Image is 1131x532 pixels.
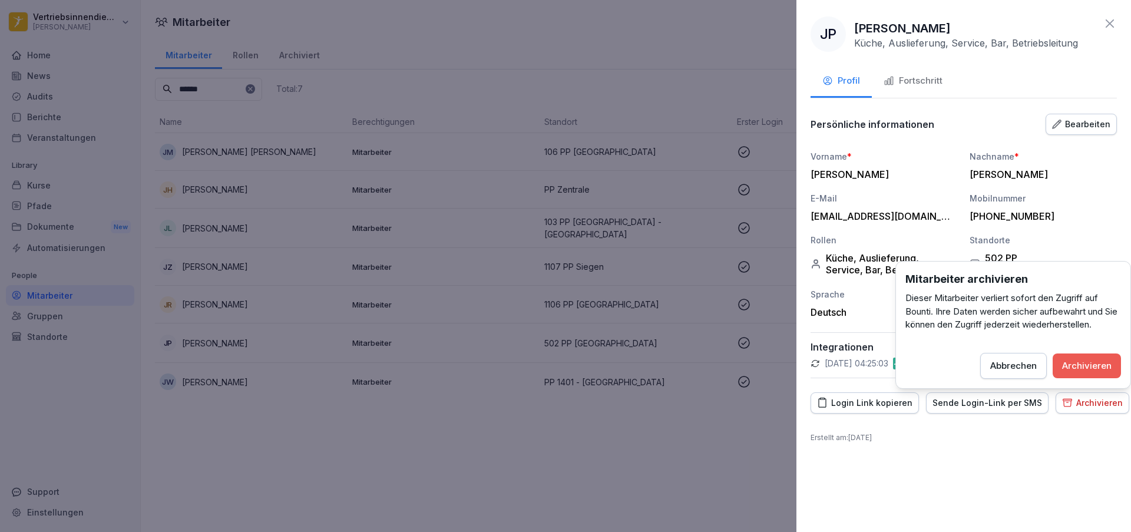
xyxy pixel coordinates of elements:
[905,292,1121,332] p: Dieser Mitarbeiter verliert sofort den Zugriff auf Bounti. Ihre Daten werden sicher aufbewahrt un...
[926,392,1049,414] button: Sende Login-Link per SMS
[905,271,1121,287] h3: Mitarbeiter archivieren
[970,234,1117,246] div: Standorte
[811,168,952,180] div: [PERSON_NAME]
[811,210,952,222] div: [EMAIL_ADDRESS][DOMAIN_NAME]
[811,341,1117,353] p: Integrationen
[811,234,958,246] div: Rollen
[932,396,1042,409] div: Sende Login-Link per SMS
[1062,396,1123,409] div: Archivieren
[822,74,860,88] div: Profil
[1062,359,1112,372] div: Archivieren
[811,192,958,204] div: E-Mail
[854,19,951,37] p: [PERSON_NAME]
[893,358,905,369] img: gastromatic.png
[811,66,872,98] button: Profil
[970,252,1117,276] div: 502 PP [GEOGRAPHIC_DATA]
[811,306,958,318] div: Deutsch
[872,66,954,98] button: Fortschritt
[970,192,1117,204] div: Mobilnummer
[854,37,1078,49] p: Küche, Auslieferung, Service, Bar, Betriebsleitung
[970,168,1111,180] div: [PERSON_NAME]
[1053,353,1121,378] button: Archivieren
[817,396,912,409] div: Login Link kopieren
[1052,118,1110,131] div: Bearbeiten
[811,118,934,130] p: Persönliche informationen
[811,252,958,276] div: Küche, Auslieferung, Service, Bar, Betriebsleitung
[811,150,958,163] div: Vorname
[990,359,1037,372] div: Abbrechen
[884,74,943,88] div: Fortschritt
[811,392,919,414] button: Login Link kopieren
[811,288,958,300] div: Sprache
[1046,114,1117,135] button: Bearbeiten
[825,358,888,369] p: [DATE] 04:25:03
[811,16,846,52] div: JP
[970,150,1117,163] div: Nachname
[1056,392,1129,414] button: Archivieren
[970,210,1111,222] div: [PHONE_NUMBER]
[980,353,1047,379] button: Abbrechen
[811,432,1117,443] p: Erstellt am : [DATE]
